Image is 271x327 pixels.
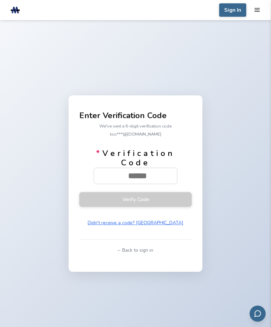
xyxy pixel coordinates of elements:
label: Verification Code [94,149,177,184]
button: ← Back to sign in [115,245,156,256]
p: We've sent a 6-digit verification code to o***@[DOMAIN_NAME] [79,122,192,138]
p: Enter Verification Code [79,111,192,119]
button: mobile navigation menu [254,7,260,13]
input: *Verification Code [94,168,181,184]
button: Didn't receive a code? [GEOGRAPHIC_DATA] [85,218,186,228]
button: Verify Code [79,192,192,207]
button: Send feedback via email [250,306,266,322]
button: Sign In [219,3,246,17]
